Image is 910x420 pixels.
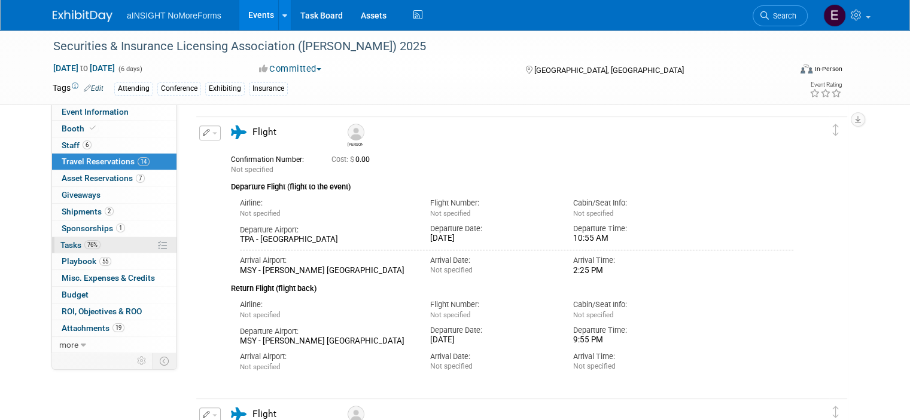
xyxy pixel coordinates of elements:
div: Not specified [430,362,555,371]
div: Flight Number: [430,198,555,209]
span: 6 [83,140,92,149]
div: 9:55 PM [573,335,698,345]
div: Return Flight (flight back) [231,276,793,295]
i: Flight [231,125,246,139]
span: Not specified [231,165,273,174]
div: Airline: [240,198,412,209]
div: Conference [157,82,201,95]
a: Budget [52,287,176,303]
span: Shipments [62,207,114,216]
span: Flight [252,127,276,137]
div: Attending [114,82,153,95]
div: [DATE] [430,234,555,244]
span: Search [769,11,796,20]
img: Format-Inperson.png [801,64,812,73]
span: Sponsorships [62,223,125,233]
a: Asset Reservations7 [52,170,176,186]
div: Departure Airport: [240,326,412,337]
div: Johnny Bitar [348,140,363,147]
span: Not specified [430,311,470,319]
a: Tasks76% [52,237,176,253]
div: Departure Time: [573,223,698,234]
div: Insurance [249,82,288,95]
span: 55 [99,257,111,266]
span: Not specified [573,209,613,217]
span: Cost: $ [331,155,355,164]
span: Flight [252,409,276,419]
div: Departure Airport: [240,225,412,235]
i: Click and drag to move item [833,406,839,418]
a: more [52,337,176,353]
a: Misc. Expenses & Credits [52,270,176,286]
a: Edit [84,84,104,93]
span: more [59,340,78,350]
span: Not specified [240,209,280,217]
span: Asset Reservations [62,173,145,183]
span: 2 [105,207,114,216]
a: Giveaways [52,187,176,203]
div: MSY - [PERSON_NAME] [GEOGRAPHIC_DATA] [240,266,412,276]
span: Staff [62,140,92,150]
span: Travel Reservations [62,157,150,166]
span: [GEOGRAPHIC_DATA], [GEOGRAPHIC_DATA] [534,66,684,75]
a: Event Information [52,104,176,120]
div: Departure Time: [573,325,698,336]
span: Not specified [573,311,613,319]
span: Playbook [62,256,111,266]
div: Securities & Insurance Licensing Association ([PERSON_NAME]) 2025 [49,36,775,57]
span: Not specified [240,363,280,371]
span: Event Information [62,107,129,117]
div: Event Rating [809,82,842,88]
td: Personalize Event Tab Strip [132,353,153,369]
span: Not specified [240,311,280,319]
a: Booth [52,121,176,137]
a: Playbook55 [52,253,176,269]
span: Giveaways [62,190,101,200]
i: Booth reservation complete [90,125,96,131]
span: [DATE] [DATE] [53,63,115,73]
a: ROI, Objectives & ROO [52,303,176,320]
div: In-Person [814,65,842,73]
div: Event Format [726,62,842,80]
span: 14 [138,157,150,166]
div: Arrival Airport: [240,351,412,362]
div: Departure Date: [430,325,555,336]
span: 19 [112,323,124,332]
span: Budget [62,290,89,299]
td: Toggle Event Tabs [153,353,177,369]
div: TPA - [GEOGRAPHIC_DATA] [240,235,412,245]
span: 7 [136,174,145,183]
span: 1 [116,223,125,232]
div: Departure Date: [430,223,555,234]
span: Tasks [60,240,101,250]
div: 10:55 AM [573,234,698,244]
div: Arrival Time: [573,351,698,362]
button: Committed [255,63,326,75]
span: to [78,63,90,73]
div: Arrival Airport: [240,255,412,266]
a: Attachments19 [52,320,176,336]
a: Travel Reservations14 [52,154,176,170]
span: Misc. Expenses & Credits [62,273,155,283]
img: ExhibitDay [53,10,112,22]
div: Flight Number: [430,299,555,310]
div: Not specified [430,266,555,275]
div: Departure Flight (flight to the event) [231,175,793,193]
span: aINSIGHT NoMoreForms [127,11,221,20]
div: Arrival Time: [573,255,698,266]
div: Arrival Date: [430,351,555,362]
a: Search [753,5,808,26]
a: Shipments2 [52,204,176,220]
div: 2:25 PM [573,266,698,276]
span: Not specified [430,209,470,217]
div: Confirmation Number: [231,152,314,164]
span: ROI, Objectives & ROO [62,306,142,316]
div: MSY - [PERSON_NAME] [GEOGRAPHIC_DATA] [240,336,412,347]
a: Sponsorships1 [52,220,176,237]
img: Johnny Bitar [348,124,364,140]
span: (6 days) [117,65,142,73]
div: Airline: [240,299,412,310]
span: 0.00 [331,155,375,164]
div: Cabin/Seat Info: [573,299,698,310]
span: Booth [62,124,98,133]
